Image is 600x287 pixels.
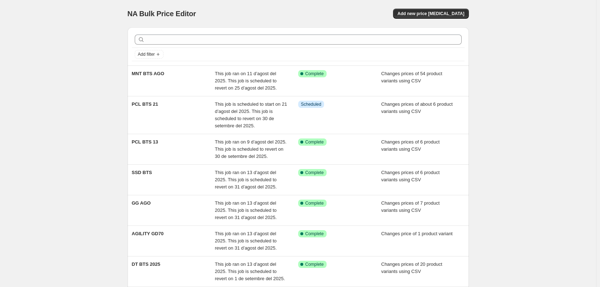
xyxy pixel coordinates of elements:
[381,261,442,274] span: Changes prices of 20 product variants using CSV
[215,200,277,220] span: This job ran on 13 d’agost del 2025. This job is scheduled to revert on 31 d’agost del 2025.
[132,71,165,76] span: MNT BTS AGO
[215,101,287,128] span: This job is scheduled to start on 21 d’agost del 2025. This job is scheduled to revert on 30 de s...
[128,10,196,18] span: NA Bulk Price Editor
[305,231,324,237] span: Complete
[301,101,322,107] span: Scheduled
[381,101,453,114] span: Changes prices of about 6 product variants using CSV
[305,139,324,145] span: Complete
[135,50,163,59] button: Add filter
[132,200,151,206] span: GG AGO
[305,170,324,176] span: Complete
[138,51,155,57] span: Add filter
[381,139,440,152] span: Changes prices of 6 product variants using CSV
[215,170,277,190] span: This job ran on 13 d’agost del 2025. This job is scheduled to revert on 31 d’agost del 2025.
[132,101,158,107] span: PCL BTS 21
[381,170,440,182] span: Changes prices of 6 product variants using CSV
[381,200,440,213] span: Changes prices of 7 product variants using CSV
[132,170,152,175] span: SSD BTS
[305,71,324,77] span: Complete
[215,261,285,281] span: This job ran on 13 d’agost del 2025. This job is scheduled to revert on 1 de setembre del 2025.
[215,71,277,91] span: This job ran on 11 d’agost del 2025. This job is scheduled to revert on 25 d’agost del 2025.
[305,261,324,267] span: Complete
[381,71,442,83] span: Changes prices of 54 product variants using CSV
[305,200,324,206] span: Complete
[215,231,277,251] span: This job ran on 13 d’agost del 2025. This job is scheduled to revert on 31 d’agost del 2025.
[215,139,286,159] span: This job ran on 9 d’agost del 2025. This job is scheduled to revert on 30 de setembre del 2025.
[381,231,453,236] span: Changes price of 1 product variant
[397,11,464,17] span: Add new price [MEDICAL_DATA]
[132,261,160,267] span: DT BTS 2025
[393,9,469,19] button: Add new price [MEDICAL_DATA]
[132,139,158,145] span: PCL BTS 13
[132,231,164,236] span: AGILITY GD70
